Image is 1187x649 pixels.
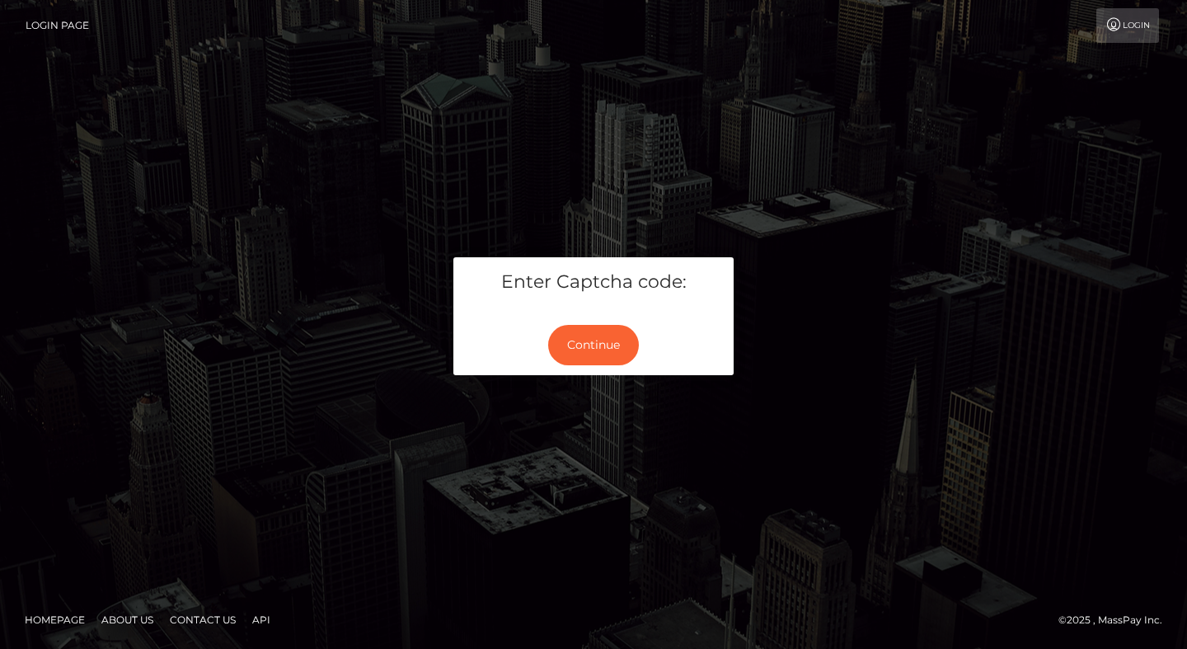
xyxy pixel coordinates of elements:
a: Homepage [18,607,91,633]
h5: Enter Captcha code: [466,270,721,295]
a: Login Page [26,8,89,43]
a: Contact Us [163,607,242,633]
a: API [246,607,277,633]
a: Login [1096,8,1159,43]
div: © 2025 , MassPay Inc. [1058,611,1175,629]
a: About Us [95,607,160,633]
button: Continue [548,325,639,365]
